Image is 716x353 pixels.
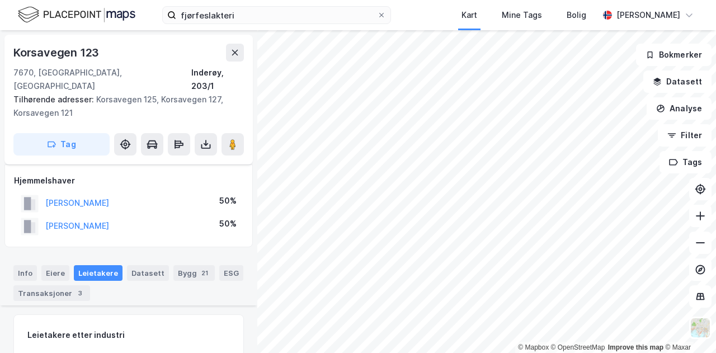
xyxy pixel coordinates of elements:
[643,70,712,93] button: Datasett
[13,95,96,104] span: Tilhørende adresser:
[127,265,169,281] div: Datasett
[18,5,135,25] img: logo.f888ab2527a4732fd821a326f86c7f29.svg
[219,265,243,281] div: ESG
[219,194,237,208] div: 50%
[551,343,605,351] a: OpenStreetMap
[173,265,215,281] div: Bygg
[13,44,101,62] div: Korsavegen 123
[636,44,712,66] button: Bokmerker
[461,8,477,22] div: Kart
[13,66,191,93] div: 7670, [GEOGRAPHIC_DATA], [GEOGRAPHIC_DATA]
[658,124,712,147] button: Filter
[27,328,230,342] div: Leietakere etter industri
[74,265,123,281] div: Leietakere
[74,288,86,299] div: 3
[13,93,235,120] div: Korsavegen 125, Korsavegen 127, Korsavegen 121
[502,8,542,22] div: Mine Tags
[660,151,712,173] button: Tags
[567,8,586,22] div: Bolig
[176,7,377,23] input: Søk på adresse, matrikkel, gårdeiere, leietakere eller personer
[13,133,110,156] button: Tag
[518,343,549,351] a: Mapbox
[608,343,663,351] a: Improve this map
[219,217,237,230] div: 50%
[13,285,90,301] div: Transaksjoner
[199,267,210,279] div: 21
[616,8,680,22] div: [PERSON_NAME]
[660,299,716,353] div: Kontrollprogram for chat
[660,299,716,353] iframe: Chat Widget
[14,174,243,187] div: Hjemmelshaver
[191,66,244,93] div: Inderøy, 203/1
[13,265,37,281] div: Info
[647,97,712,120] button: Analyse
[41,265,69,281] div: Eiere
